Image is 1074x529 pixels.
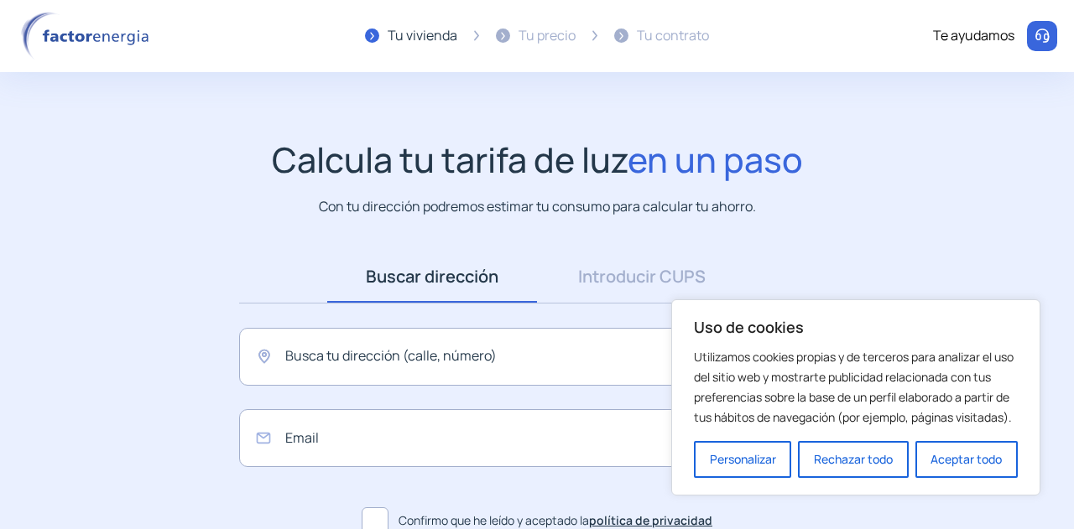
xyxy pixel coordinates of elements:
div: Te ayudamos [933,25,1014,47]
div: Tu contrato [637,25,709,47]
button: Rechazar todo [798,441,908,478]
div: Uso de cookies [671,299,1040,495]
a: política de privacidad [589,512,712,528]
h1: Calcula tu tarifa de luz [272,139,803,180]
div: Tu vivienda [388,25,457,47]
span: en un paso [628,136,803,183]
p: Con tu dirección podremos estimar tu consumo para calcular tu ahorro. [319,196,756,217]
img: logo factor [17,12,159,60]
p: Utilizamos cookies propias y de terceros para analizar el uso del sitio web y mostrarte publicida... [694,347,1018,428]
button: Personalizar [694,441,791,478]
div: Tu precio [519,25,576,47]
p: Uso de cookies [694,317,1018,337]
button: Aceptar todo [915,441,1018,478]
img: llamar [1034,28,1051,44]
a: Introducir CUPS [537,251,747,303]
a: Buscar dirección [327,251,537,303]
